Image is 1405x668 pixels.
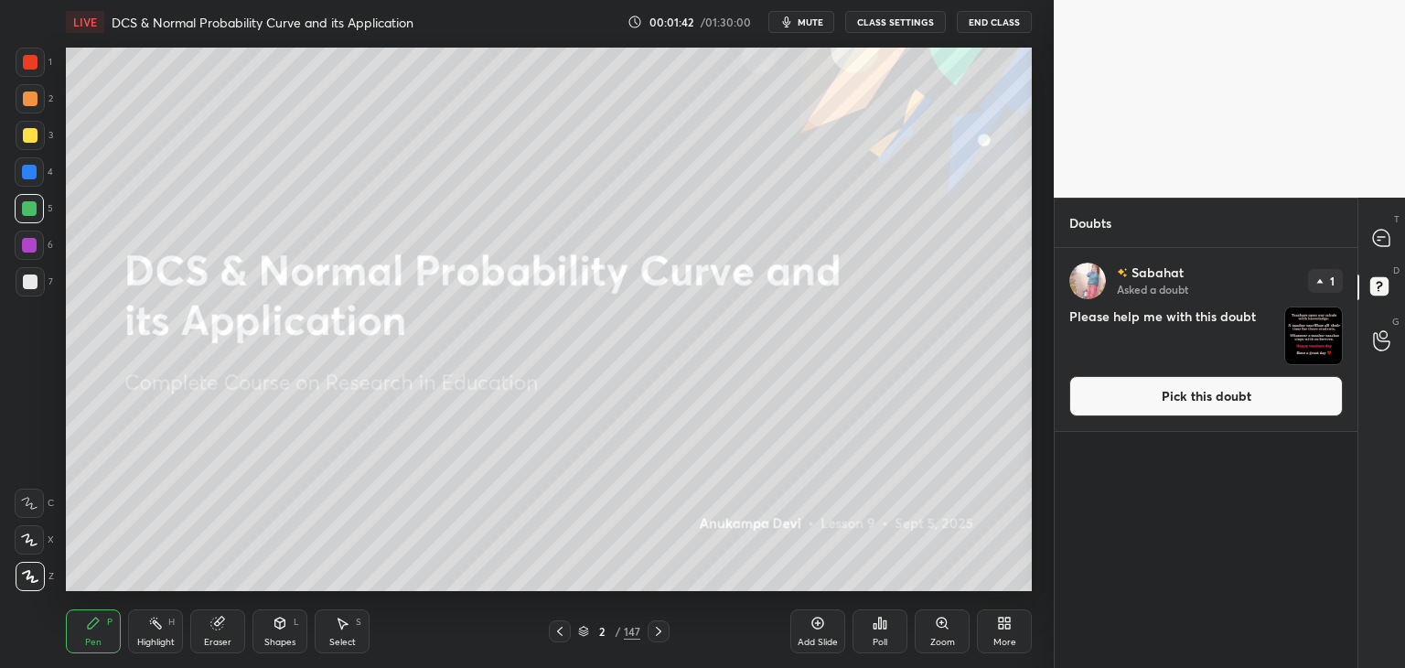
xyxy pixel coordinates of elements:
p: Doubts [1055,199,1126,247]
div: S [356,618,361,627]
p: Sabahat [1132,265,1184,280]
h4: DCS & Normal Probability Curve and its Application [112,14,413,31]
div: 3 [16,121,53,150]
div: Select [329,638,356,647]
div: Poll [873,638,887,647]
div: Shapes [264,638,295,647]
div: LIVE [66,11,104,33]
div: Z [16,562,54,591]
div: 4 [15,157,53,187]
p: Asked a doubt [1117,282,1188,296]
button: Pick this doubt [1069,376,1343,416]
div: 2 [593,626,611,637]
p: G [1392,315,1400,329]
div: 6 [15,231,53,260]
div: / [615,626,620,637]
div: 5 [15,194,53,223]
div: P [107,618,113,627]
div: More [993,638,1016,647]
p: T [1394,212,1400,226]
p: 1 [1330,275,1335,286]
button: mute [768,11,834,33]
div: Eraser [204,638,231,647]
div: Zoom [930,638,955,647]
div: L [294,618,299,627]
div: H [168,618,175,627]
span: mute [798,16,823,28]
img: no-rating-badge.077c3623.svg [1117,268,1128,278]
div: Pen [85,638,102,647]
h4: Please help me with this doubt [1069,307,1277,365]
img: 1757037656LE6F8O.JPEG [1285,307,1342,364]
img: 44b92ca2b6a24fb9a3a2815c403d0e35.jpg [1069,263,1106,299]
button: CLASS SETTINGS [845,11,946,33]
div: Add Slide [798,638,838,647]
div: 7 [16,267,53,296]
div: C [15,489,54,518]
div: 2 [16,84,53,113]
div: 147 [624,623,640,640]
p: D [1393,264,1400,277]
div: X [15,525,54,555]
div: Highlight [137,638,175,647]
div: 1 [16,48,52,77]
button: End Class [957,11,1032,33]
